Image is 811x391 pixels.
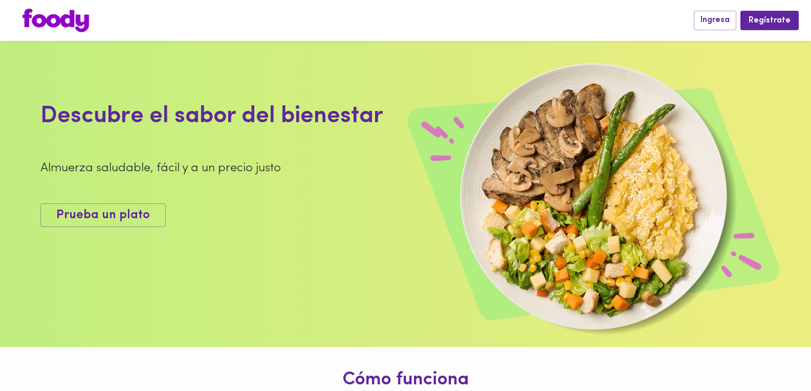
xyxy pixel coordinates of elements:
[56,208,150,223] span: Prueba un plato
[694,11,736,30] button: Ingresa
[40,100,527,133] div: Descubre el sabor del bienestar
[752,332,801,381] iframe: Messagebird Livechat Widget
[8,370,803,390] h1: Cómo funciona
[749,16,791,26] span: Regístrate
[40,203,166,227] button: Prueba un plato
[23,9,89,32] img: logo.png
[740,11,799,30] button: Regístrate
[40,159,527,177] div: Almuerza saludable, fácil y a un precio justo
[700,15,730,25] span: Ingresa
